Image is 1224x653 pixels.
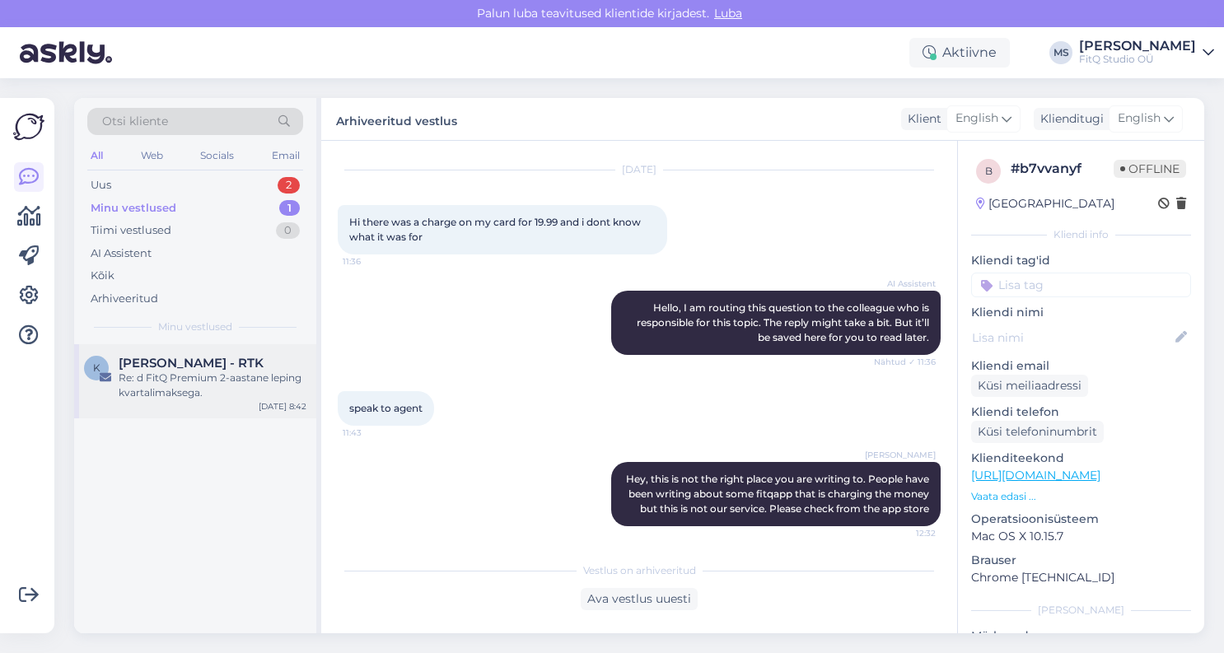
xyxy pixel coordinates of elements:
[1079,40,1196,53] div: [PERSON_NAME]
[971,511,1191,528] p: Operatsioonisüsteem
[971,403,1191,421] p: Kliendi telefon
[91,200,176,217] div: Minu vestlused
[343,427,404,439] span: 11:43
[1118,110,1161,128] span: English
[971,273,1191,297] input: Lisa tag
[581,588,698,610] div: Ava vestlus uuesti
[91,268,114,284] div: Kõik
[91,245,152,262] div: AI Assistent
[87,145,106,166] div: All
[955,110,998,128] span: English
[1034,110,1104,128] div: Klienditugi
[901,110,941,128] div: Klient
[971,375,1088,397] div: Küsi meiliaadressi
[158,320,232,334] span: Minu vestlused
[874,278,936,290] span: AI Assistent
[276,222,300,239] div: 0
[985,165,993,177] span: b
[1114,160,1186,178] span: Offline
[1011,159,1114,179] div: # b7vvanyf
[865,449,936,461] span: [PERSON_NAME]
[102,113,168,130] span: Otsi kliente
[91,222,171,239] div: Tiimi vestlused
[971,569,1191,586] p: Chrome [TECHNICAL_ID]
[93,361,100,374] span: K
[91,177,111,194] div: Uus
[119,356,264,371] span: Kaja Toom - RTK
[1079,53,1196,66] div: FitQ Studio OÜ
[279,200,300,217] div: 1
[971,603,1191,618] div: [PERSON_NAME]
[13,111,44,142] img: Askly Logo
[971,468,1100,483] a: [URL][DOMAIN_NAME]
[336,108,457,130] label: Arhiveeritud vestlus
[637,301,932,343] span: Hello, I am routing this question to the colleague who is responsible for this topic. The reply m...
[972,329,1172,347] input: Lisa nimi
[971,357,1191,375] p: Kliendi email
[971,450,1191,467] p: Klienditeekond
[259,400,306,413] div: [DATE] 8:42
[874,356,936,368] span: Nähtud ✓ 11:36
[971,552,1191,569] p: Brauser
[709,6,747,21] span: Luba
[971,528,1191,545] p: Mac OS X 10.15.7
[971,252,1191,269] p: Kliendi tag'id
[278,177,300,194] div: 2
[909,38,1010,68] div: Aktiivne
[971,489,1191,504] p: Vaata edasi ...
[626,473,932,515] span: Hey, this is not the right place you are writing to. People have been writing about some fitqapp ...
[91,291,158,307] div: Arhiveeritud
[971,227,1191,242] div: Kliendi info
[976,195,1114,212] div: [GEOGRAPHIC_DATA]
[874,527,936,539] span: 12:32
[349,402,423,414] span: speak to agent
[119,371,306,400] div: Re: d FitQ Premium 2-aastane leping kvartalimaksega.
[269,145,303,166] div: Email
[343,255,404,268] span: 11:36
[338,162,941,177] div: [DATE]
[138,145,166,166] div: Web
[1079,40,1214,66] a: [PERSON_NAME]FitQ Studio OÜ
[971,304,1191,321] p: Kliendi nimi
[583,563,696,578] span: Vestlus on arhiveeritud
[1049,41,1072,64] div: MS
[971,627,1191,645] p: Märkmed
[197,145,237,166] div: Socials
[349,216,643,243] span: Hi there was a charge on my card for 19.99 and i dont know what it was for
[971,421,1104,443] div: Küsi telefoninumbrit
